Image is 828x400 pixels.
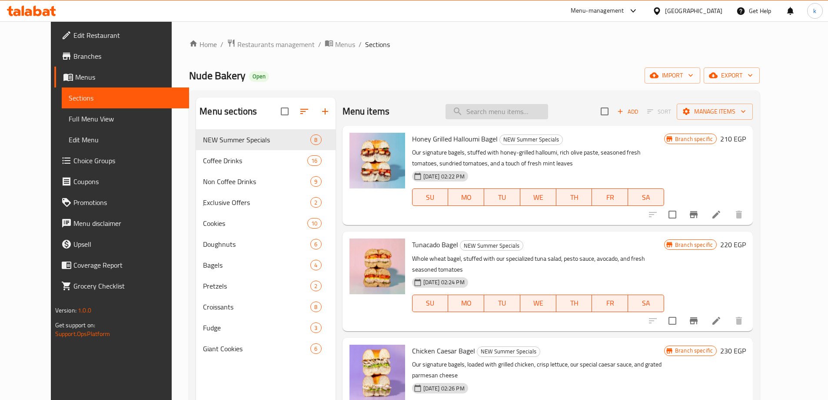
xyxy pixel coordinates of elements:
[711,209,722,220] a: Edit menu item
[308,157,321,165] span: 16
[412,295,449,312] button: SU
[62,129,189,150] a: Edit Menu
[196,234,335,255] div: Doughnuts6
[642,105,677,118] span: Select section first
[78,305,91,316] span: 1.0.0
[484,188,520,206] button: TU
[616,107,639,117] span: Add
[365,39,390,50] span: Sections
[595,297,625,309] span: FR
[203,218,307,229] div: Cookies
[412,253,664,275] p: Whole wheat bagel, stuffed with our specialized tuna salad, pesto sauce, avocado, and fresh seaso...
[55,319,95,331] span: Get support on:
[359,39,362,50] li: /
[200,105,257,118] h2: Menu sections
[196,213,335,234] div: Cookies10
[477,346,540,357] div: NEW Summer Specials
[460,241,523,251] span: NEW Summer Specials
[672,346,716,355] span: Branch specific
[203,343,310,354] span: Giant Cookies
[412,188,449,206] button: SU
[311,240,321,249] span: 6
[500,134,562,145] span: NEW Summer Specials
[720,239,746,251] h6: 220 EGP
[711,316,722,326] a: Edit menu item
[203,197,310,208] span: ِExclusive Offers
[460,240,523,251] div: NEW Summer Specials
[69,114,182,124] span: Full Menu View
[318,39,321,50] li: /
[54,46,189,67] a: Branches
[220,39,223,50] li: /
[315,101,336,122] button: Add section
[683,310,704,331] button: Branch-specific-item
[628,295,664,312] button: SA
[614,105,642,118] span: Add item
[416,191,445,204] span: SU
[556,295,592,312] button: TH
[203,176,310,187] div: Non Coffee Drinks
[349,133,405,188] img: Honey Grilled Halloumi Bagel
[227,39,315,50] a: Restaurants management
[276,102,294,121] span: Select all sections
[704,67,760,84] button: export
[189,66,246,85] span: Nude Bakery
[54,67,189,87] a: Menus
[720,133,746,145] h6: 210 EGP
[683,204,704,225] button: Branch-specific-item
[203,302,310,312] div: Croissants
[488,297,517,309] span: TU
[310,239,321,249] div: items
[645,67,700,84] button: import
[189,39,217,50] a: Home
[524,191,553,204] span: WE
[196,276,335,296] div: Pretzels2
[412,132,498,145] span: Honey Grilled Halloumi Bagel
[488,191,517,204] span: TU
[349,239,405,294] img: Tunacado Bagel
[711,70,753,81] span: export
[663,205,682,224] span: Select to update
[628,188,664,206] button: SA
[311,345,321,353] span: 6
[249,73,269,80] span: Open
[73,239,182,249] span: Upsell
[310,176,321,187] div: items
[813,6,816,16] span: k
[684,106,746,117] span: Manage items
[310,343,321,354] div: items
[75,72,182,82] span: Menus
[249,71,269,82] div: Open
[54,213,189,234] a: Menu disclaimer
[560,297,589,309] span: TH
[592,188,628,206] button: FR
[54,234,189,255] a: Upsell
[412,359,664,381] p: Our signature bagels, loaded with grilled chicken, crisp lettuce, our special caesar sauce, and g...
[310,197,321,208] div: items
[69,134,182,145] span: Edit Menu
[520,295,556,312] button: WE
[652,70,693,81] span: import
[420,384,468,393] span: [DATE] 02:26 PM
[560,191,589,204] span: TH
[672,241,716,249] span: Branch specific
[677,104,753,120] button: Manage items
[595,191,625,204] span: FR
[412,344,475,357] span: Chicken Caesar Bagel
[310,260,321,270] div: items
[499,134,563,145] div: NEW Summer Specials
[311,198,321,207] span: 2
[632,191,661,204] span: SA
[203,281,310,291] span: Pretzels
[311,178,321,186] span: 9
[446,104,548,119] input: search
[62,87,189,108] a: Sections
[477,346,540,356] span: NEW Summer Specials
[728,310,749,331] button: delete
[54,255,189,276] a: Coverage Report
[203,260,310,270] span: Bagels
[310,302,321,312] div: items
[54,25,189,46] a: Edit Restaurant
